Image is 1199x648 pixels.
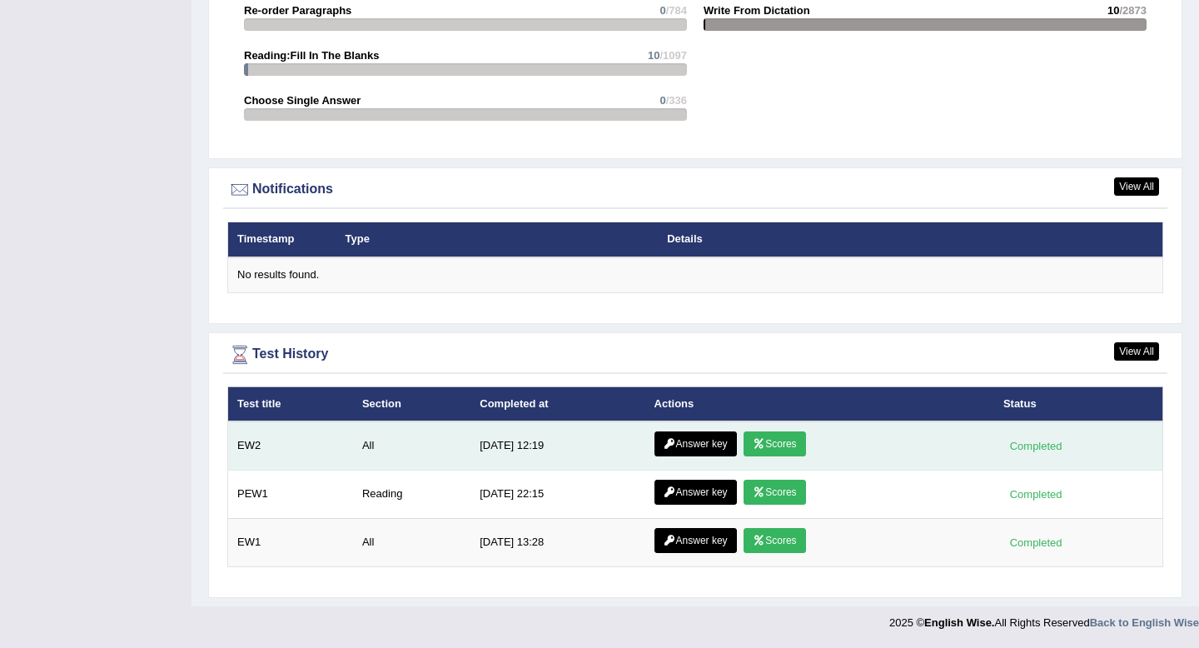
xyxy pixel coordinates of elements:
strong: Write From Dictation [704,4,810,17]
span: 10 [648,49,659,62]
a: Scores [744,431,805,456]
div: 2025 © All Rights Reserved [889,606,1199,631]
th: Section [353,386,470,421]
td: [DATE] 13:28 [470,519,644,567]
td: [DATE] 12:19 [470,421,644,471]
td: All [353,421,470,471]
td: [DATE] 22:15 [470,471,644,519]
strong: Re-order Paragraphs [244,4,351,17]
span: /784 [666,4,687,17]
a: Answer key [654,480,737,505]
strong: English Wise. [924,616,994,629]
span: /336 [666,94,687,107]
td: EW1 [228,519,353,567]
span: 10 [1107,4,1119,17]
td: EW2 [228,421,353,471]
td: All [353,519,470,567]
strong: Reading:Fill In The Blanks [244,49,380,62]
th: Test title [228,386,353,421]
td: Reading [353,471,470,519]
a: Answer key [654,431,737,456]
th: Status [994,386,1163,421]
a: Answer key [654,528,737,553]
div: No results found. [237,267,1153,283]
a: View All [1114,342,1159,361]
th: Details [658,222,1062,257]
th: Completed at [470,386,644,421]
span: 0 [659,94,665,107]
span: /2873 [1119,4,1147,17]
th: Type [336,222,659,257]
a: Scores [744,480,805,505]
a: Scores [744,528,805,553]
a: Back to English Wise [1090,616,1199,629]
strong: Choose Single Answer [244,94,361,107]
span: /1097 [659,49,687,62]
div: Completed [1003,437,1068,455]
div: Test History [227,342,1163,367]
div: Completed [1003,486,1068,503]
div: Notifications [227,177,1163,202]
a: View All [1114,177,1159,196]
div: Completed [1003,534,1068,551]
td: PEW1 [228,471,353,519]
th: Actions [645,386,994,421]
span: 0 [659,4,665,17]
th: Timestamp [228,222,336,257]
